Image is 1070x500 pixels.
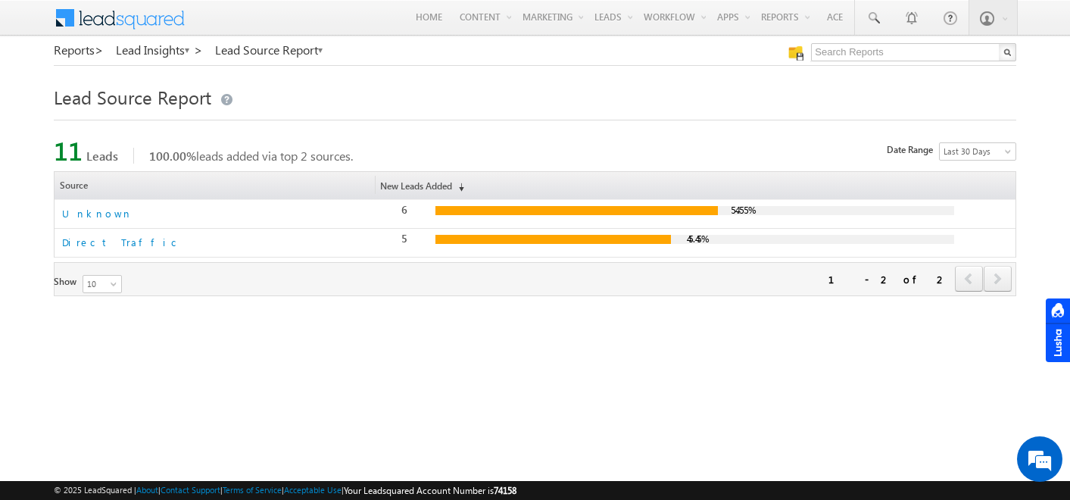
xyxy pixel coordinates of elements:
a: Contact Support [161,485,220,495]
span: 74158 [494,485,516,496]
span: leads added via top 2 sources. [133,148,353,164]
span: Show [54,275,83,289]
span: 11 [54,133,86,167]
div: 1 - 2 of 2 [828,270,947,288]
span: next [984,266,1012,292]
span: Date Range [887,143,939,157]
a: prev [955,267,984,292]
span: > [95,41,104,58]
img: Manage all your saved reports! [788,45,803,61]
a: Source [55,172,375,199]
input: Search Reports [811,43,1016,61]
a: Lead Source Report [215,43,324,57]
a: Lead Insights > [116,43,203,57]
div: 6 [382,204,426,225]
span: Lead Source Report [54,85,211,109]
a: Unknown [62,207,133,220]
span: (sorted descending) [452,181,464,193]
a: 10 [83,275,122,293]
a: Terms of Service [223,485,282,495]
a: Acceptable Use [284,485,342,495]
a: Direct Traffic [62,236,183,248]
span: 10 [83,277,123,291]
span: Your Leadsquared Account Number is [344,485,516,496]
div: 54.55% [731,204,752,217]
a: next [984,267,1012,292]
a: Last 30 Days [939,142,1016,161]
span: 100.00% [149,148,196,164]
a: About [136,485,158,495]
a: Reports> [54,43,104,57]
div: 45.45% [687,233,705,245]
span: prev [955,266,983,292]
a: New Leads Added(sorted descending) [375,172,1015,199]
span: © 2025 LeadSquared | | | | | [54,483,516,498]
span: Last 30 Days [940,145,1012,158]
div: 5 [382,233,426,254]
span: > [194,41,203,58]
span: Leads [86,148,118,164]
